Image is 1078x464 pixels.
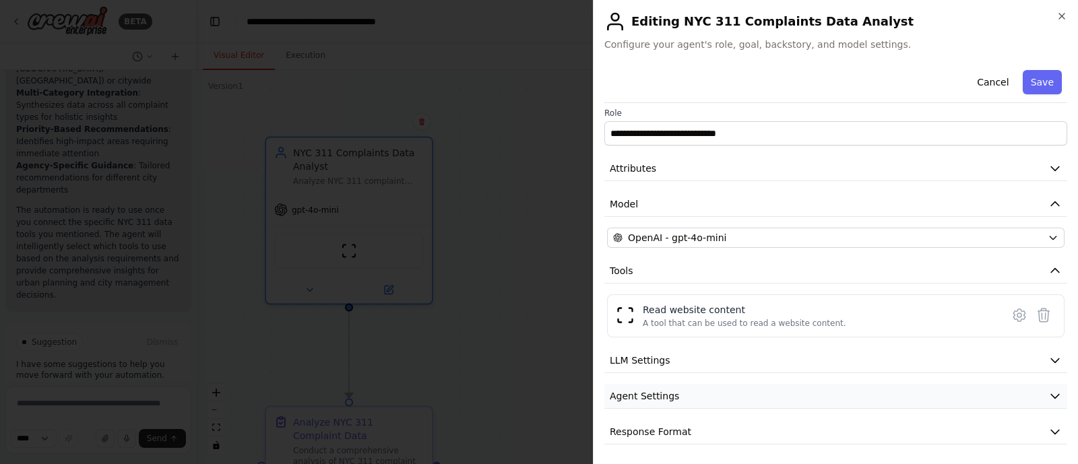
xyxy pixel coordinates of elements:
[610,162,656,175] span: Attributes
[604,420,1067,444] button: Response Format
[610,354,670,367] span: LLM Settings
[604,348,1067,373] button: LLM Settings
[643,303,846,317] div: Read website content
[607,228,1065,248] button: OpenAI - gpt-4o-mini
[604,108,1067,119] label: Role
[1023,70,1062,94] button: Save
[616,306,635,325] img: ScrapeWebsiteTool
[610,264,633,277] span: Tools
[604,384,1067,409] button: Agent Settings
[643,318,846,329] div: A tool that can be used to read a website content.
[604,192,1067,217] button: Model
[604,38,1067,51] span: Configure your agent's role, goal, backstory, and model settings.
[1032,303,1056,327] button: Delete tool
[1007,303,1032,327] button: Configure tool
[628,231,726,244] span: OpenAI - gpt-4o-mini
[604,11,1067,32] h2: Editing NYC 311 Complaints Data Analyst
[604,156,1067,181] button: Attributes
[604,259,1067,284] button: Tools
[610,197,638,211] span: Model
[969,70,1017,94] button: Cancel
[610,425,691,438] span: Response Format
[610,389,679,403] span: Agent Settings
